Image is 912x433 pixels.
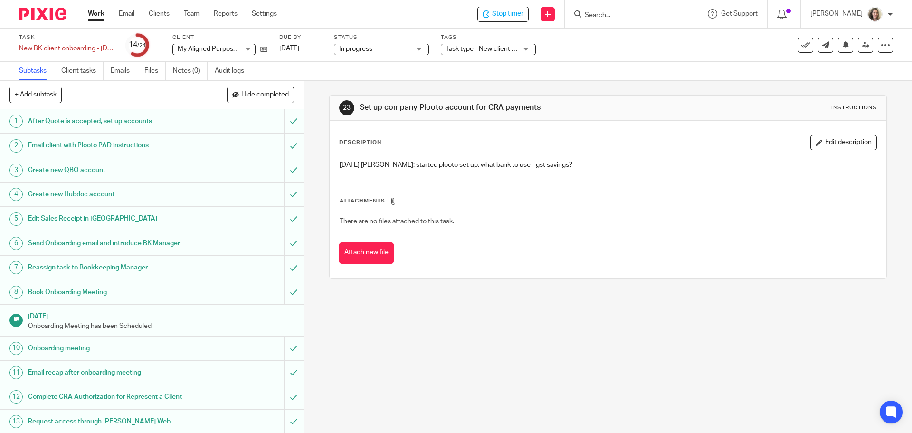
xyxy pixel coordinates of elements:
div: My Aligned Purpose (1313585 BC Ltd) - New BK client onboarding - May 1 2025 [477,7,529,22]
span: In progress [339,46,372,52]
span: [DATE] [279,45,299,52]
p: Description [339,139,381,146]
a: Team [184,9,199,19]
span: Hide completed [241,91,289,99]
div: 7 [9,261,23,274]
h1: Create new QBO account [28,163,192,177]
a: Subtasks [19,62,54,80]
a: Audit logs [215,62,251,80]
label: Client [172,34,267,41]
span: Attachments [340,198,385,203]
a: Client tasks [61,62,104,80]
a: Work [88,9,104,19]
div: 23 [339,100,354,115]
button: + Add subtask [9,87,62,103]
a: Notes (0) [173,62,208,80]
p: [DATE] [PERSON_NAME]: started plooto set up. what bank to use - gst savings? [340,160,876,170]
h1: Request access through [PERSON_NAME] Web [28,414,192,429]
div: 4 [9,188,23,201]
h1: Reassign task to Bookkeeping Manager [28,260,192,275]
p: [PERSON_NAME] [810,9,863,19]
img: Pixie [19,8,66,20]
div: 2 [9,139,23,153]
div: 1 [9,115,23,128]
div: New BK client onboarding - [DATE] [19,44,114,53]
h1: Send Onboarding email and introduce BK Manager [28,236,192,250]
label: Due by [279,34,322,41]
h1: Book Onboarding Meeting [28,285,192,299]
div: 12 [9,390,23,404]
a: Settings [252,9,277,19]
div: 8 [9,286,23,299]
span: My Aligned Purpose (1313585 BC Ltd) [178,46,291,52]
h1: Email recap after onboarding meeting [28,366,192,380]
h1: Edit Sales Receipt in [GEOGRAPHIC_DATA] [28,212,192,226]
a: Email [119,9,134,19]
div: 6 [9,237,23,250]
label: Tags [441,34,536,41]
div: 3 [9,164,23,177]
h1: After Quote is accepted, set up accounts [28,114,192,128]
button: Attach new file [339,242,394,264]
label: Task [19,34,114,41]
a: Clients [149,9,170,19]
img: IMG_7896.JPG [867,7,883,22]
div: 13 [9,415,23,428]
a: Emails [111,62,137,80]
span: Stop timer [492,9,523,19]
span: There are no files attached to this task. [340,218,454,225]
h1: Onboarding meeting [28,341,192,356]
div: Instructions [831,104,877,112]
a: Reports [214,9,237,19]
h1: Set up company Plooto account for CRA payments [360,103,628,113]
a: Files [144,62,166,80]
button: Edit description [810,135,877,150]
input: Search [584,11,669,20]
button: Hide completed [227,87,294,103]
div: New BK client onboarding - May 1 2025 [19,44,114,53]
span: Task type - New client onboarding [446,46,545,52]
span: Get Support [721,10,758,17]
div: 11 [9,366,23,379]
h1: [DATE] [28,309,294,321]
div: 14 [129,39,146,50]
h1: Email client with Plooto PAD instructions [28,138,192,153]
label: Status [334,34,429,41]
div: 10 [9,342,23,355]
div: 5 [9,212,23,226]
h1: Complete CRA Authorization for Represent a Client [28,390,192,404]
small: /24 [137,43,146,48]
p: Onboarding Meeting has been Scheduled [28,321,294,331]
h1: Create new Hubdoc account [28,187,192,202]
